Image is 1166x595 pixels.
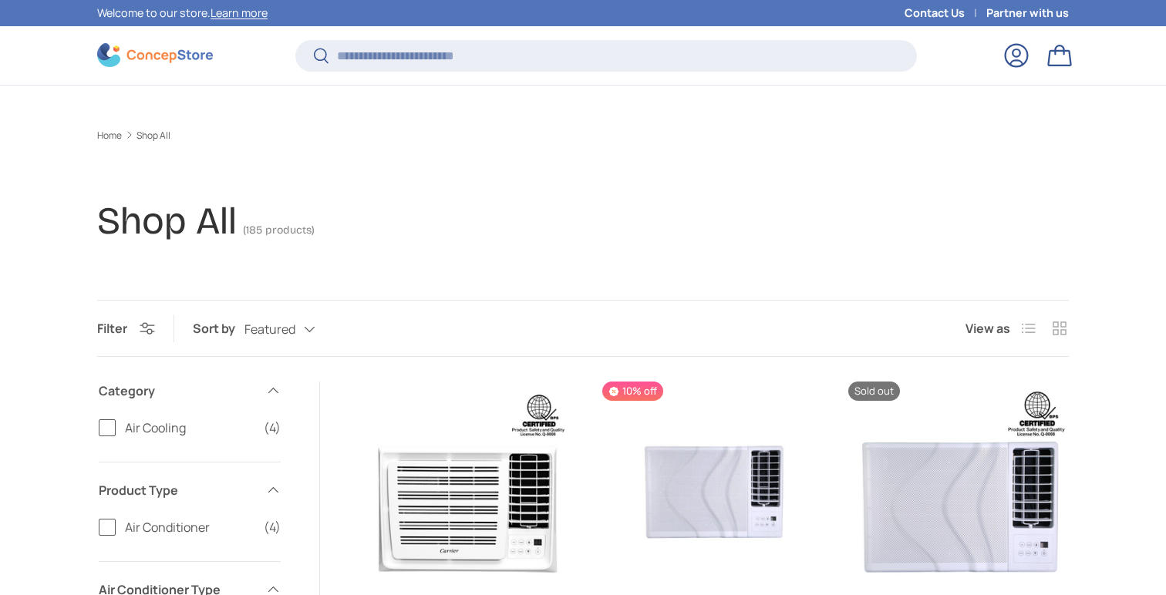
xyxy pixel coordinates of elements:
h1: Shop All [97,198,237,244]
span: (4) [264,518,281,536]
button: Filter [97,320,155,337]
img: ConcepStore [97,43,213,67]
span: Sold out [848,382,900,401]
a: Contact Us [905,5,986,22]
span: Air Conditioner [125,518,254,536]
a: Shop All [136,131,170,140]
span: (4) [264,419,281,437]
summary: Category [99,363,281,419]
label: Sort by [193,319,244,338]
span: 10% off [602,382,662,401]
nav: Breadcrumbs [97,129,1069,143]
span: Category [99,382,256,400]
summary: Product Type [99,462,281,518]
a: Learn more [211,5,268,20]
p: Welcome to our store. [97,5,268,22]
span: Air Cooling [125,419,254,437]
span: Filter [97,320,127,337]
span: View as [965,319,1010,338]
span: (185 products) [243,224,315,237]
span: Product Type [99,481,256,499]
a: Home [97,131,122,140]
span: Featured [244,322,295,337]
button: Featured [244,316,346,343]
a: Partner with us [986,5,1069,22]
